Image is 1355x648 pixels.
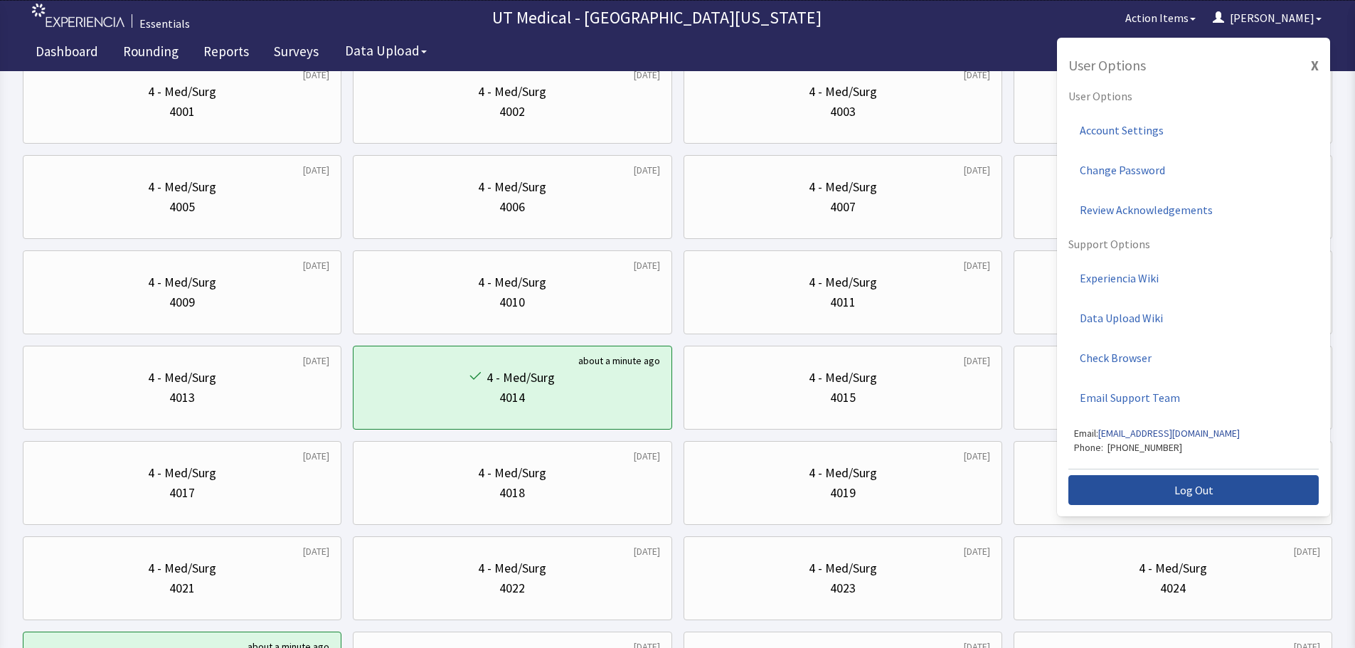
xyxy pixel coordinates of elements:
div: 4014 [499,388,525,408]
a: Dashboard [25,36,109,71]
div: 4 - Med/Surg [478,82,546,102]
a: Review Acknowledgements [1068,190,1319,230]
div: 4019 [830,483,856,503]
div: 4 - Med/Surg [478,272,546,292]
div: [DATE] [1294,544,1320,558]
div: 4 - Med/Surg [809,463,877,483]
p: UT Medical - [GEOGRAPHIC_DATA][US_STATE] [197,6,1117,29]
div: [DATE] [964,449,990,463]
button: Data Upload [336,38,435,64]
div: [DATE] [303,163,329,177]
p: Email: [1074,426,1313,440]
div: [DATE] [634,258,660,272]
a: Change Password [1068,150,1319,190]
div: [DATE] [964,258,990,272]
div: [DATE] [303,68,329,82]
div: 4 - Med/Surg [148,463,216,483]
div: 4 - Med/Surg [809,272,877,292]
div: [DATE] [964,68,990,82]
button: [PERSON_NAME] [1204,4,1330,32]
span: Log Out [1174,482,1213,499]
div: [DATE] [964,163,990,177]
div: 4021 [169,578,195,598]
div: 4 - Med/Surg [809,368,877,388]
div: 4010 [499,292,525,312]
a: Experiencia Wiki [1068,258,1319,298]
a: Rounding [112,36,189,71]
div: 4 - Med/Surg [148,82,216,102]
div: [DATE] [303,449,329,463]
div: 4024 [1160,578,1186,598]
div: 4002 [499,102,525,122]
a: Account Settings [1068,110,1319,150]
div: Essentials [139,15,190,32]
div: [DATE] [634,163,660,177]
div: 4022 [499,578,525,598]
div: 4 - Med/Surg [478,558,546,578]
p: Phone: [PHONE_NUMBER] [1074,440,1313,455]
div: 4 - Med/Surg [809,177,877,197]
div: 4 - Med/Surg [148,368,216,388]
div: [DATE] [964,354,990,368]
div: [DATE] [303,544,329,558]
p: User Options [1068,87,1319,105]
a: Check Browser [1068,338,1319,378]
a: Surveys [263,36,329,71]
div: 4015 [830,388,856,408]
div: [DATE] [634,449,660,463]
div: 4 - Med/Surg [478,463,546,483]
div: 4 - Med/Surg [809,558,877,578]
a: [EMAIL_ADDRESS][DOMAIN_NAME] [1098,427,1240,440]
div: 4 - Med/Surg [148,272,216,292]
a: Email Support Team [1068,378,1319,418]
p: User Options [1068,55,1146,76]
div: [DATE] [303,258,329,272]
div: 4006 [499,197,525,217]
div: 4 - Med/Surg [148,177,216,197]
div: 4001 [169,102,195,122]
div: 4017 [169,483,195,503]
a: Reports [193,36,260,71]
div: [DATE] [964,544,990,558]
div: 4018 [499,483,525,503]
div: 4023 [830,578,856,598]
div: about a minute ago [578,354,660,368]
div: 4009 [169,292,195,312]
div: 4013 [169,388,195,408]
div: [DATE] [303,354,329,368]
a: Data Upload Wiki [1068,298,1319,338]
button: X [1311,55,1319,76]
div: 4 - Med/Surg [809,82,877,102]
img: experiencia_logo.png [32,4,124,27]
p: Support Options [1068,235,1319,253]
div: 4005 [169,197,195,217]
div: [DATE] [634,68,660,82]
div: [DATE] [634,544,660,558]
div: 4011 [830,292,856,312]
div: 4 - Med/Surg [487,368,555,388]
div: 4 - Med/Surg [478,177,546,197]
button: Log Out [1068,475,1319,505]
button: Action Items [1117,4,1204,32]
div: 4 - Med/Surg [1139,558,1207,578]
div: 4 - Med/Surg [148,558,216,578]
div: 4007 [830,197,856,217]
div: 4003 [830,102,856,122]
